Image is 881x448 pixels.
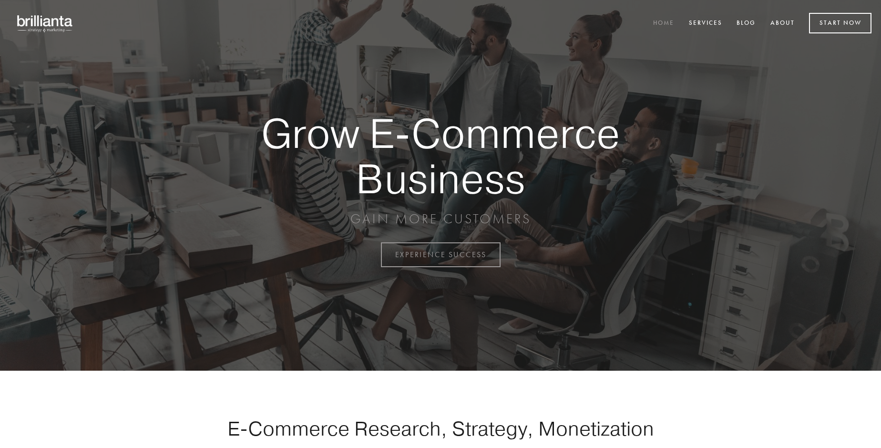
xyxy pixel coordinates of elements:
strong: Grow E-Commerce Business [228,111,653,201]
h1: E-Commerce Research, Strategy, Monetization [197,417,684,440]
a: Services [683,16,728,31]
a: About [764,16,801,31]
a: Start Now [809,13,871,33]
a: Home [647,16,680,31]
a: EXPERIENCE SUCCESS [381,242,501,267]
a: Blog [730,16,762,31]
img: brillianta - research, strategy, marketing [10,10,81,37]
p: GAIN MORE CUSTOMERS [228,210,653,228]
